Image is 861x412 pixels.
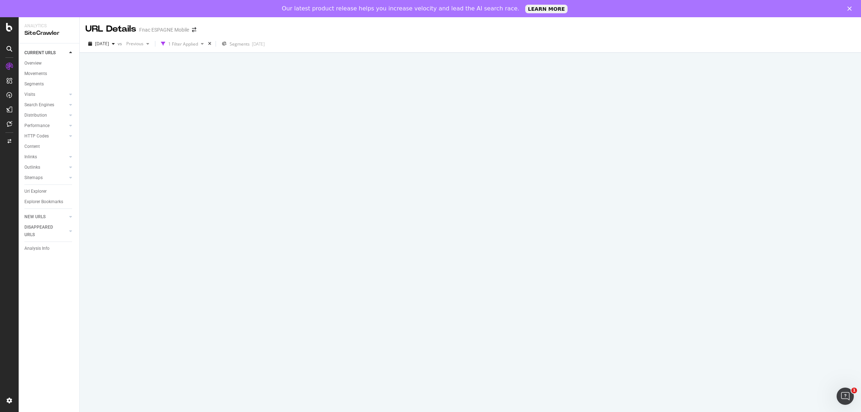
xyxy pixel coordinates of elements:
[24,70,47,78] div: Movements
[24,198,63,206] div: Explorer Bookmarks
[24,188,47,195] div: Url Explorer
[168,41,198,47] div: 1 Filter Applied
[24,122,50,130] div: Performance
[24,91,35,98] div: Visits
[24,174,67,182] a: Sitemaps
[123,41,143,47] span: Previous
[847,6,855,11] div: Close
[207,40,213,47] div: times
[24,91,67,98] a: Visits
[24,188,74,195] a: Url Explorer
[24,224,67,239] a: DISAPPEARED URLS
[24,101,54,109] div: Search Engines
[118,41,123,47] span: vs
[24,49,56,57] div: CURRENT URLS
[95,41,109,47] span: 2025 Aug. 1st
[24,60,42,67] div: Overview
[192,27,196,32] div: arrow-right-arrow-left
[24,164,40,171] div: Outlinks
[139,26,189,33] div: Fnac ESPAGNE Mobile
[24,143,74,150] a: Content
[123,38,152,50] button: Previous
[85,23,136,35] div: URL Details
[219,38,268,50] button: Segments[DATE]
[24,112,47,119] div: Distribution
[24,224,61,239] div: DISAPPEARED URLS
[24,164,67,171] a: Outlinks
[24,174,43,182] div: Sitemaps
[24,29,74,37] div: SiteCrawler
[24,101,67,109] a: Search Engines
[24,213,46,221] div: NEW URLS
[24,153,37,161] div: Inlinks
[24,143,40,150] div: Content
[24,153,67,161] a: Inlinks
[24,112,67,119] a: Distribution
[24,49,67,57] a: CURRENT URLS
[24,60,74,67] a: Overview
[525,5,568,13] a: LEARN MORE
[24,80,74,88] a: Segments
[24,132,67,140] a: HTTP Codes
[252,41,265,47] div: [DATE]
[158,38,207,50] button: 1 Filter Applied
[230,41,250,47] span: Segments
[851,388,857,393] span: 1
[24,132,49,140] div: HTTP Codes
[24,198,74,206] a: Explorer Bookmarks
[24,245,50,252] div: Analysis Info
[85,38,118,50] button: [DATE]
[24,122,67,130] a: Performance
[24,70,74,78] a: Movements
[24,245,74,252] a: Analysis Info
[24,213,67,221] a: NEW URLS
[282,5,519,12] div: Our latest product release helps you increase velocity and lead the AI search race.
[837,388,854,405] iframe: Intercom live chat
[24,23,74,29] div: Analytics
[24,80,44,88] div: Segments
